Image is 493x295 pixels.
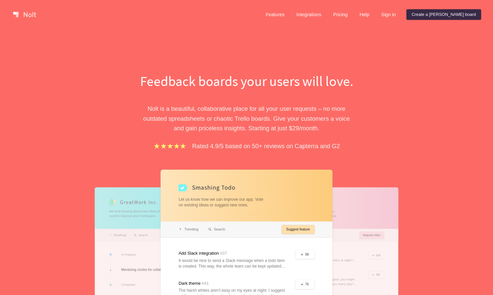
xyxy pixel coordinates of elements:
[291,9,326,20] a: Integrations
[192,141,340,151] p: Rated 4.9/5 based on 50+ reviews on Capterra and G2
[354,9,375,20] a: Help
[376,9,401,20] a: Sign in
[133,104,360,133] p: Nolt is a beautiful, collaborative place for all your user requests – no more outdated spreadshee...
[406,9,481,20] a: Create a [PERSON_NAME] board
[260,9,290,20] a: Features
[328,9,353,20] a: Pricing
[153,142,187,150] img: stars.b067e34983.png
[133,71,360,91] h1: Feedback boards your users will love.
